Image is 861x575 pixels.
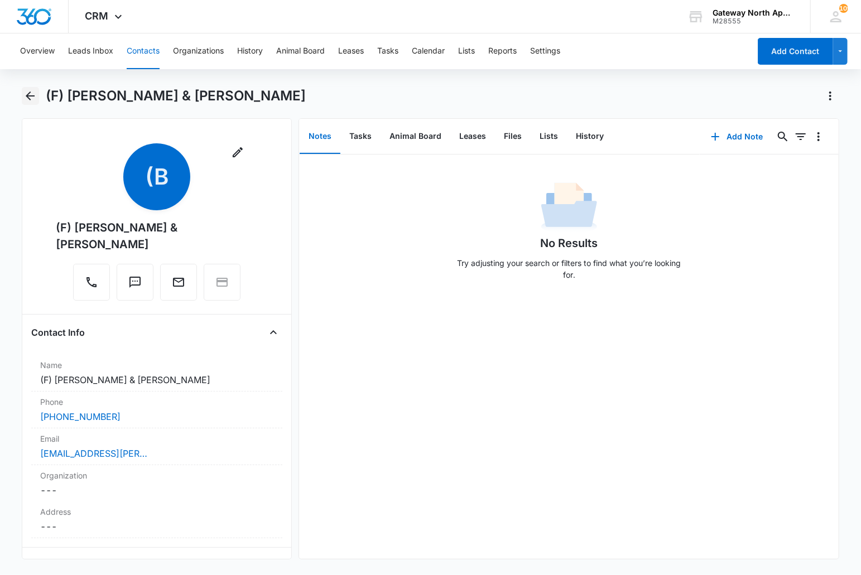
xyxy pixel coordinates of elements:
[40,506,274,518] label: Address
[20,33,55,69] button: Overview
[237,33,263,69] button: History
[160,281,197,291] a: Email
[821,87,839,105] button: Actions
[40,410,121,423] a: [PHONE_NUMBER]
[541,179,597,235] img: No Data
[567,119,613,154] button: History
[540,235,598,252] h1: No Results
[810,128,828,146] button: Overflow Menu
[68,33,113,69] button: Leads Inbox
[495,119,531,154] button: Files
[300,119,340,154] button: Notes
[839,4,848,13] div: notifications count
[73,264,110,301] button: Call
[31,326,85,339] h4: Contact Info
[839,4,848,13] span: 109
[31,501,283,538] div: Address---
[127,33,160,69] button: Contacts
[713,8,794,17] div: account name
[340,119,381,154] button: Tasks
[117,264,153,301] button: Text
[85,10,109,22] span: CRM
[530,33,560,69] button: Settings
[40,373,274,386] dd: (F) [PERSON_NAME] & [PERSON_NAME]
[458,33,475,69] button: Lists
[173,33,224,69] button: Organizations
[160,264,197,301] button: Email
[73,281,110,291] a: Call
[40,520,274,533] dd: ---
[40,359,274,371] label: Name
[276,33,325,69] button: Animal Board
[46,88,306,104] h1: (F) [PERSON_NAME] & [PERSON_NAME]
[40,470,274,481] label: Organization
[123,143,190,210] span: (B
[450,119,495,154] button: Leases
[412,33,445,69] button: Calendar
[700,123,774,150] button: Add Note
[22,87,39,105] button: Back
[40,447,152,460] a: [EMAIL_ADDRESS][PERSON_NAME][DOMAIN_NAME]
[774,128,792,146] button: Search...
[531,119,567,154] button: Lists
[31,392,283,428] div: Phone[PHONE_NUMBER]
[381,119,450,154] button: Animal Board
[117,281,153,291] a: Text
[40,396,274,408] label: Phone
[56,219,258,253] div: (F) [PERSON_NAME] & [PERSON_NAME]
[264,557,282,574] button: Close
[264,323,282,341] button: Close
[31,355,283,392] div: Name(F) [PERSON_NAME] & [PERSON_NAME]
[338,33,364,69] button: Leases
[40,433,274,444] label: Email
[31,428,283,465] div: Email[EMAIL_ADDRESS][PERSON_NAME][DOMAIN_NAME]
[452,257,686,281] p: Try adjusting your search or filters to find what you’re looking for.
[713,17,794,25] div: account id
[758,38,833,65] button: Add Contact
[40,484,274,497] dd: ---
[792,128,810,146] button: Filters
[377,33,398,69] button: Tasks
[488,33,517,69] button: Reports
[31,465,283,501] div: Organization---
